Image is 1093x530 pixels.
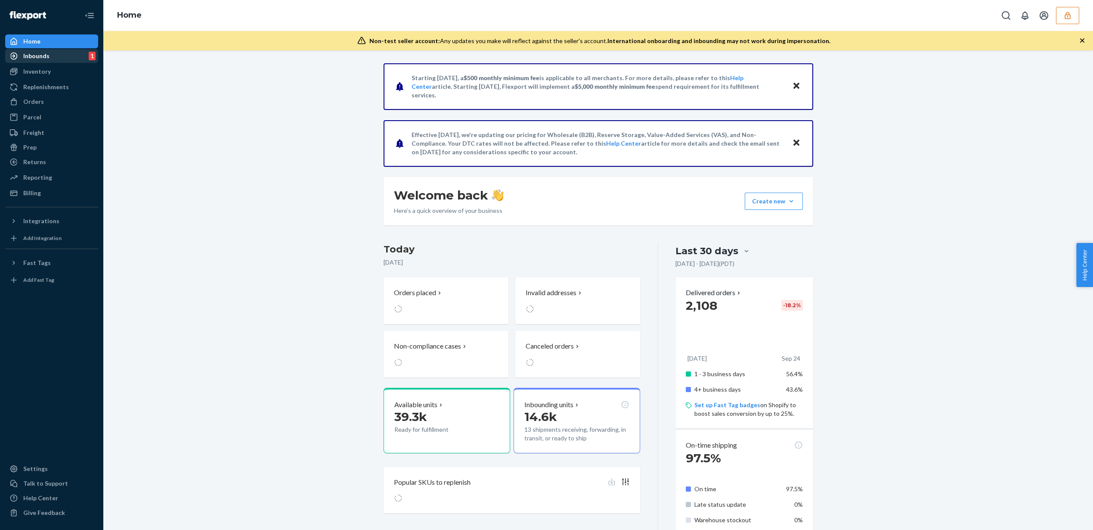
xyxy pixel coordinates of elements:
[526,288,576,298] p: Invalid addresses
[575,83,655,90] span: $5,000 monthly minimum fee
[89,52,96,60] div: 1
[412,74,784,100] p: Starting [DATE], a is applicable to all merchants. For more details, please refer to this article...
[394,409,427,424] span: 39.3k
[384,388,510,453] button: Available units39.3kReady for fulfillment
[686,451,721,465] span: 97.5%
[515,331,640,377] button: Canceled orders
[782,354,800,363] p: Sep 24
[117,10,142,20] a: Home
[23,83,69,91] div: Replenishments
[81,7,98,24] button: Close Navigation
[694,370,779,378] p: 1 - 3 business days
[5,231,98,245] a: Add Integration
[23,52,50,60] div: Inbounds
[694,516,779,524] p: Warehouse stockout
[5,95,98,109] a: Orders
[5,256,98,270] button: Fast Tags
[781,300,803,311] div: -18.2 %
[5,34,98,48] a: Home
[23,217,59,225] div: Integrations
[5,126,98,140] a: Freight
[606,140,641,147] a: Help Center
[5,80,98,94] a: Replenishments
[394,400,437,410] p: Available units
[1076,243,1093,287] button: Help Center
[786,370,803,377] span: 56.4%
[1035,7,1053,24] button: Open account menu
[5,491,98,505] a: Help Center
[23,128,44,137] div: Freight
[694,401,802,418] p: on Shopify to boost sales conversion by up to 25%.
[23,494,58,502] div: Help Center
[791,137,802,150] button: Close
[694,385,779,394] p: 4+ business days
[687,354,707,363] p: [DATE]
[686,288,742,298] button: Delivered orders
[694,500,779,509] p: Late status update
[997,7,1015,24] button: Open Search Box
[23,259,51,267] div: Fast Tags
[515,277,640,324] button: Invalid addresses
[23,67,51,76] div: Inventory
[394,341,461,351] p: Non-compliance cases
[5,110,98,124] a: Parcel
[412,131,784,156] p: Effective [DATE], we're updating our pricing for Wholesale (B2B), Reserve Storage, Value-Added Se...
[5,140,98,154] a: Prep
[23,113,41,122] div: Parcel
[110,3,149,28] ol: breadcrumbs
[675,259,734,268] p: [DATE] - [DATE] ( PDT )
[23,158,46,166] div: Returns
[5,186,98,200] a: Billing
[23,37,40,46] div: Home
[23,276,54,284] div: Add Fast Tag
[675,244,738,258] div: Last 30 days
[9,11,46,20] img: Flexport logo
[384,243,641,256] h3: Today
[786,386,803,393] span: 43.6%
[607,37,830,44] span: International onboarding and inbounding may not work during impersonation.
[384,331,508,377] button: Non-compliance cases
[394,206,504,215] p: Here’s a quick overview of your business
[694,485,779,493] p: On time
[5,462,98,476] a: Settings
[5,65,98,78] a: Inventory
[524,400,573,410] p: Inbounding units
[1016,7,1034,24] button: Open notifications
[794,501,803,508] span: 0%
[394,187,504,203] h1: Welcome back
[384,277,508,324] button: Orders placed
[23,97,44,106] div: Orders
[394,288,436,298] p: Orders placed
[394,477,471,487] p: Popular SKUs to replenish
[492,189,504,201] img: hand-wave emoji
[786,485,803,493] span: 97.5%
[384,258,641,267] p: [DATE]
[5,155,98,169] a: Returns
[5,49,98,63] a: Inbounds1
[524,409,557,424] span: 14.6k
[526,341,574,351] p: Canceled orders
[464,74,539,81] span: $500 monthly minimum fee
[745,193,803,210] button: Create new
[23,143,37,152] div: Prep
[5,273,98,287] a: Add Fast Tag
[23,234,62,242] div: Add Integration
[5,506,98,520] button: Give Feedback
[5,171,98,184] a: Reporting
[23,173,52,182] div: Reporting
[23,189,41,197] div: Billing
[794,516,803,524] span: 0%
[23,508,65,517] div: Give Feedback
[791,80,802,93] button: Close
[686,298,717,313] span: 2,108
[23,465,48,473] div: Settings
[694,401,760,408] a: Set up Fast Tag badges
[394,425,474,434] p: Ready for fulfillment
[686,440,737,450] p: On-time shipping
[5,477,98,490] a: Talk to Support
[23,479,68,488] div: Talk to Support
[369,37,830,45] div: Any updates you make will reflect against the seller's account.
[524,425,629,443] p: 13 shipments receiving, forwarding, in transit, or ready to ship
